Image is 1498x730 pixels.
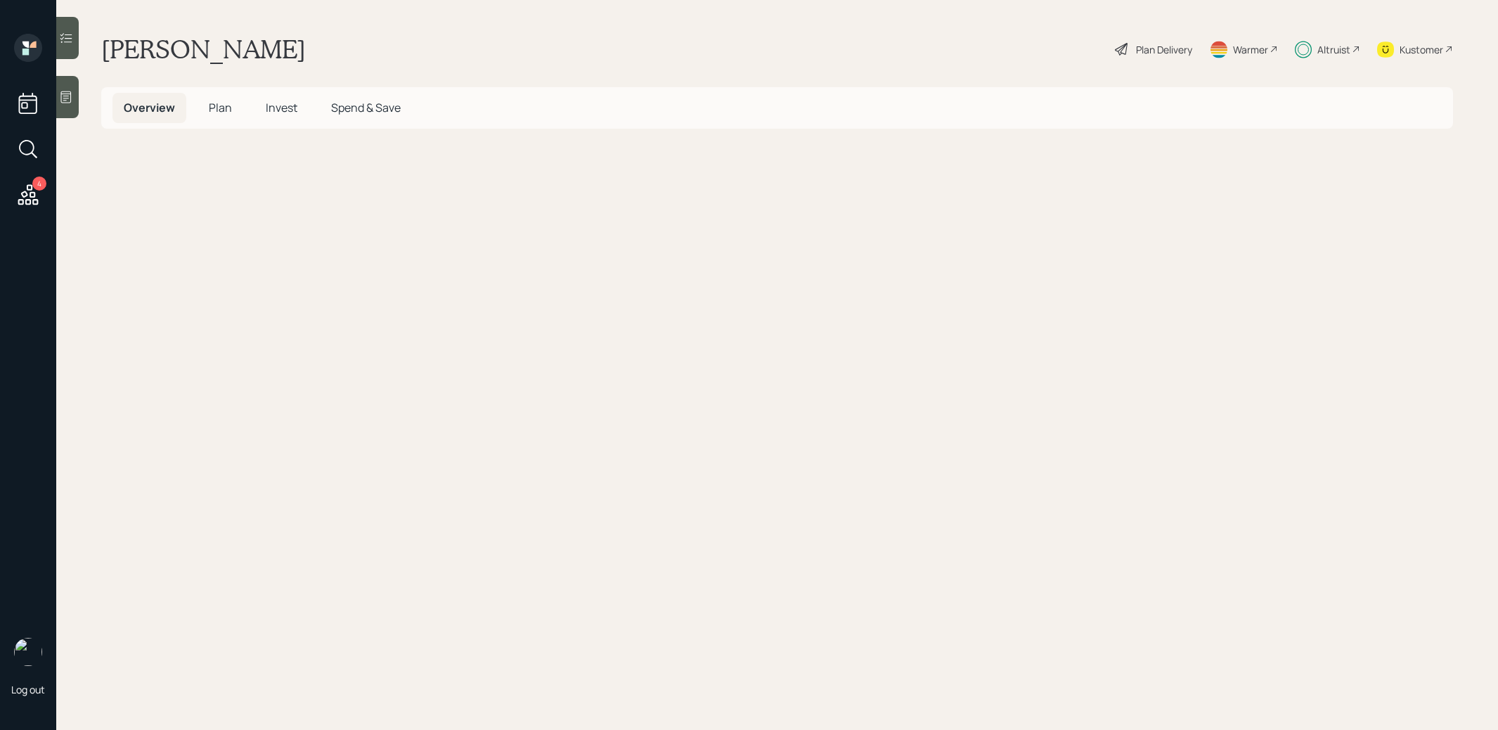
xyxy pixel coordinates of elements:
div: Log out [11,683,45,696]
span: Spend & Save [331,100,401,115]
span: Invest [266,100,297,115]
span: Overview [124,100,175,115]
div: Altruist [1317,42,1350,57]
div: 4 [32,177,46,191]
div: Kustomer [1400,42,1443,57]
img: treva-nostdahl-headshot.png [14,638,42,666]
div: Warmer [1233,42,1268,57]
h1: [PERSON_NAME] [101,34,306,65]
div: Plan Delivery [1136,42,1192,57]
span: Plan [209,100,232,115]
